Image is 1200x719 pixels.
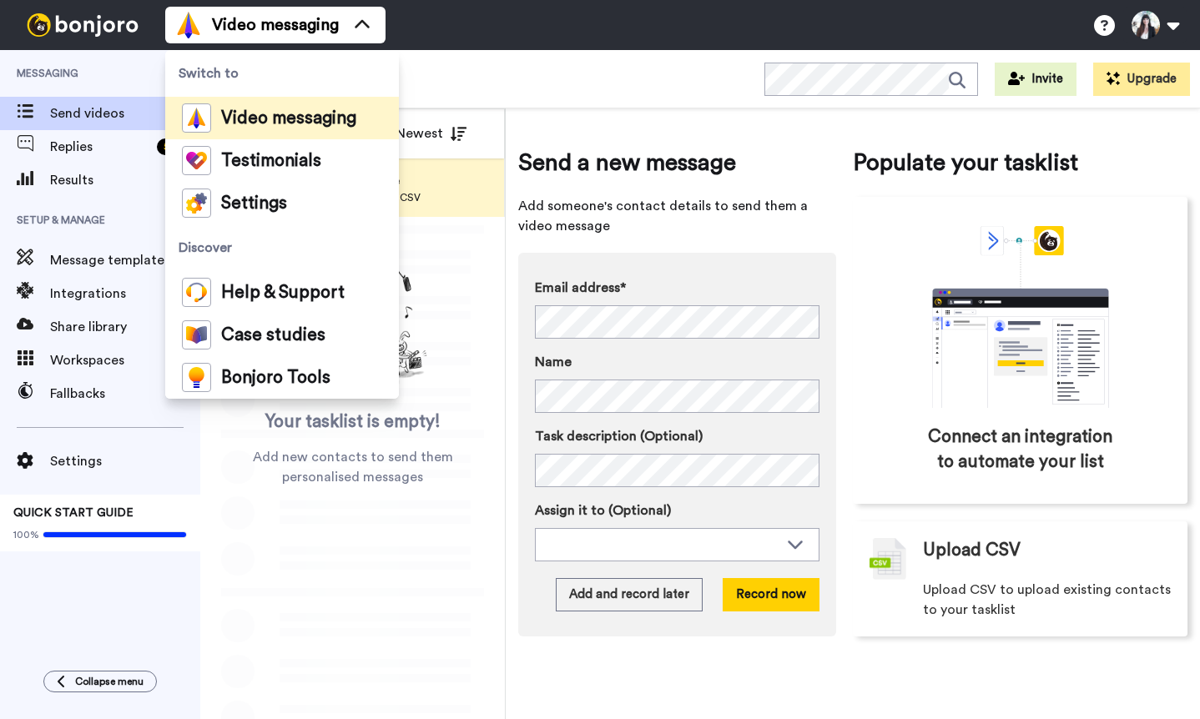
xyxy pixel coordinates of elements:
[995,63,1076,96] button: Invite
[165,224,399,271] span: Discover
[225,447,480,487] span: Add new contacts to send them personalised messages
[157,138,184,155] div: 52
[265,410,441,435] span: Your tasklist is empty!
[221,110,356,127] span: Video messaging
[165,271,399,314] a: Help & Support
[182,363,211,392] img: bj-tools-colored.svg
[535,352,572,372] span: Name
[75,675,144,688] span: Collapse menu
[165,314,399,356] a: Case studies
[923,580,1171,620] span: Upload CSV to upload existing contacts to your tasklist
[535,426,819,446] label: Task description (Optional)
[50,250,200,270] span: Message template
[535,278,819,298] label: Email address*
[182,320,211,349] img: case-study-colored.svg
[556,578,703,611] button: Add and record later
[50,451,200,471] span: Settings
[895,226,1146,408] div: animation
[924,425,1117,475] span: Connect an integration to automate your list
[212,13,339,37] span: Video messaging
[50,170,200,190] span: Results
[20,13,145,37] img: bj-logo-header-white.svg
[43,671,157,692] button: Collapse menu
[518,146,836,179] span: Send a new message
[923,538,1021,563] span: Upload CSV
[50,317,200,337] span: Share library
[165,139,399,182] a: Testimonials
[221,284,345,301] span: Help & Support
[50,350,200,370] span: Workspaces
[535,500,819,520] label: Assign it to (Optional)
[175,12,202,38] img: vm-color.svg
[165,50,399,97] span: Switch to
[50,103,200,123] span: Send videos
[221,370,330,386] span: Bonjoro Tools
[870,538,906,580] img: csv-grey.png
[50,384,200,404] span: Fallbacks
[853,146,1187,179] span: Populate your tasklist
[50,284,200,304] span: Integrations
[723,578,819,611] button: Record now
[182,189,211,218] img: settings-colored.svg
[1093,63,1190,96] button: Upgrade
[165,97,399,139] a: Video messaging
[182,103,211,133] img: vm-color.svg
[182,278,211,307] img: help-and-support-colored.svg
[182,146,211,175] img: tm-color.svg
[221,327,325,344] span: Case studies
[13,528,39,541] span: 100%
[165,356,399,399] a: Bonjoro Tools
[518,196,836,236] span: Add someone's contact details to send them a video message
[165,182,399,224] a: Settings
[13,507,134,519] span: QUICK START GUIDE
[221,153,321,169] span: Testimonials
[383,117,479,150] button: Newest
[50,137,150,157] span: Replies
[221,195,287,212] span: Settings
